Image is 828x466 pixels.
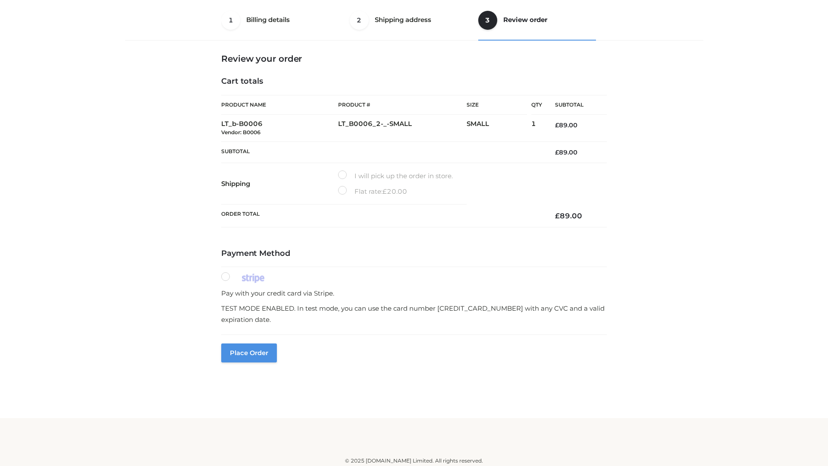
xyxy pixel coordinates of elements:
bdi: 89.00 [555,121,577,129]
th: Subtotal [221,142,542,163]
small: Vendor: B0006 [221,129,260,135]
bdi: 20.00 [383,187,407,195]
td: LT_b-B0006 [221,115,338,142]
div: © 2025 [DOMAIN_NAME] Limited. All rights reserved. [128,457,700,465]
p: Pay with your credit card via Stripe. [221,288,607,299]
th: Order Total [221,205,542,227]
bdi: 89.00 [555,148,577,156]
th: Shipping [221,163,338,205]
span: £ [555,211,560,220]
td: 1 [531,115,542,142]
bdi: 89.00 [555,211,582,220]
label: I will pick up the order in store. [338,170,453,182]
span: £ [555,121,559,129]
p: TEST MODE ENABLED. In test mode, you can use the card number [CREDIT_CARD_NUMBER] with any CVC an... [221,303,607,325]
td: LT_B0006_2-_-SMALL [338,115,467,142]
th: Product Name [221,95,338,115]
th: Size [467,95,527,115]
th: Qty [531,95,542,115]
span: £ [555,148,559,156]
td: SMALL [467,115,531,142]
h4: Cart totals [221,77,607,86]
span: £ [383,187,387,195]
th: Product # [338,95,467,115]
th: Subtotal [542,95,607,115]
h3: Review your order [221,54,607,64]
h4: Payment Method [221,249,607,258]
label: Flat rate: [338,186,407,197]
button: Place order [221,343,277,362]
